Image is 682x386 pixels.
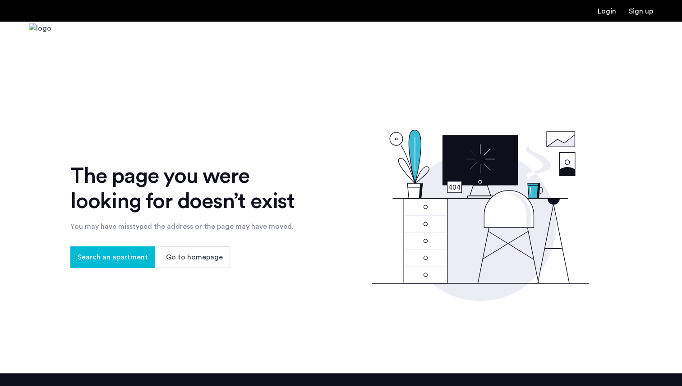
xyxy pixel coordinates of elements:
span: Go to homepage [166,252,223,263]
a: Cazamio Logo [29,23,51,57]
button: button [70,246,155,268]
a: Login [598,8,616,15]
span: Search an apartment [78,252,148,263]
div: The page you were looking for doesn’t exist [70,163,311,214]
img: logo [29,23,51,57]
div: You may have misstyped the address or the page may have moved. [70,221,311,232]
a: Registration [629,8,653,15]
button: button [159,246,230,268]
